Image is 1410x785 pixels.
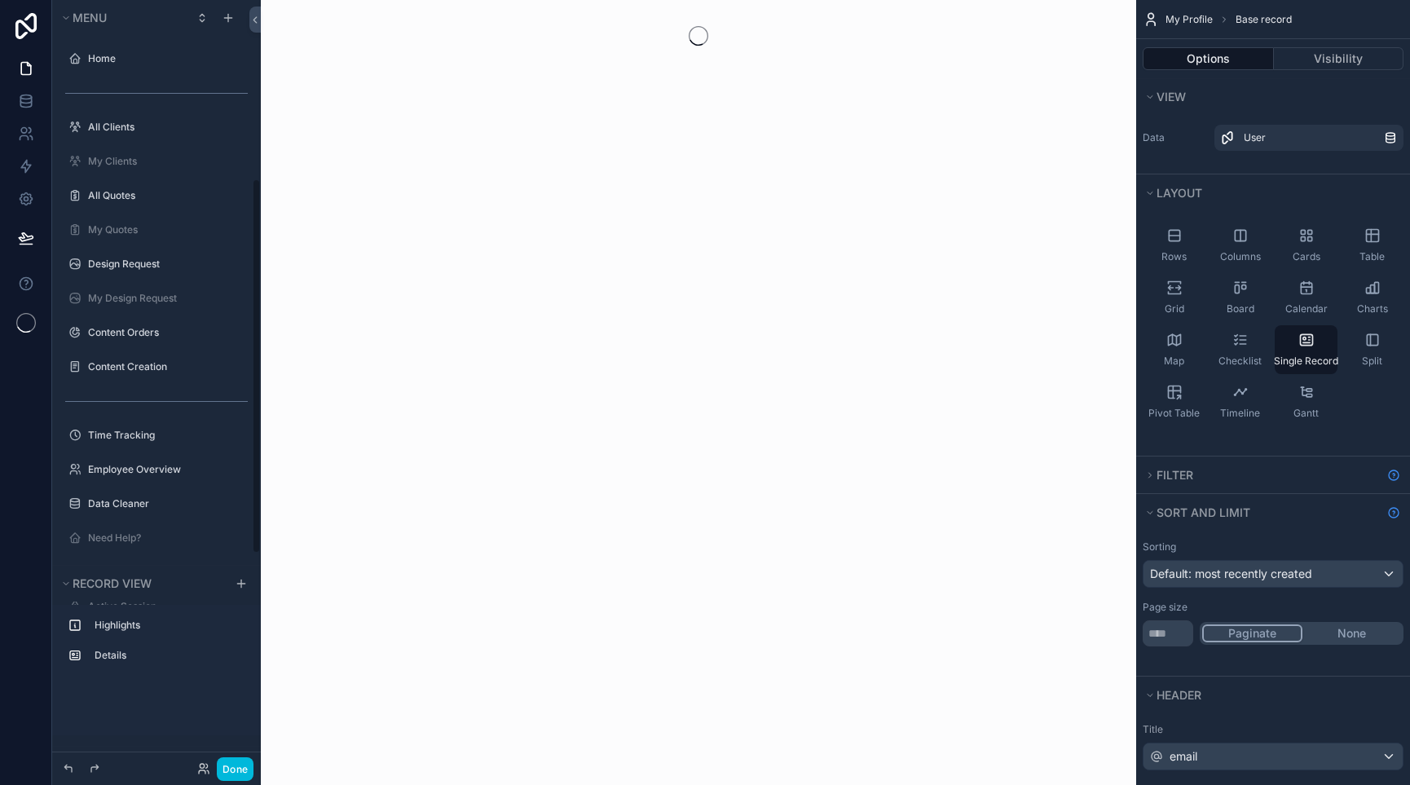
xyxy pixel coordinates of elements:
button: Gantt [1275,377,1337,426]
button: Record view [59,572,225,595]
label: My Quotes [88,223,241,236]
span: Gantt [1293,407,1319,420]
button: Options [1143,47,1274,70]
button: Table [1341,221,1403,270]
label: Need Help? [88,531,241,545]
label: Details [95,649,238,662]
button: Rows [1143,221,1205,270]
button: Grid [1143,273,1205,322]
span: Filter [1157,468,1193,482]
span: Timeline [1220,407,1260,420]
button: Menu [59,7,186,29]
label: All Quotes [88,189,241,202]
span: Single Record [1274,355,1338,368]
button: Cards [1275,221,1337,270]
span: Layout [1157,186,1202,200]
span: User [1244,131,1266,144]
label: Design Request [88,258,241,271]
button: Done [217,757,253,781]
label: My Clients [88,155,241,168]
label: Data Cleaner [88,497,241,510]
button: Single Record [1275,325,1337,374]
button: Paginate [1202,624,1302,642]
span: email [1170,748,1197,765]
span: Base record [1236,13,1292,26]
span: Charts [1357,302,1388,315]
span: My Profile [1165,13,1213,26]
span: Record view [73,576,152,590]
span: Rows [1161,250,1187,263]
button: Default: most recently created [1143,560,1403,588]
span: Checklist [1218,355,1262,368]
button: Board [1209,273,1271,322]
span: Map [1164,355,1184,368]
span: Menu [73,11,107,24]
a: User [1214,125,1403,151]
label: Home [88,52,241,65]
label: Content Creation [88,360,241,373]
label: Data [1143,131,1208,144]
label: Employee Overview [88,463,241,476]
label: All Clients [88,121,241,134]
label: Title [1143,723,1403,736]
button: Sort And Limit [1143,501,1381,524]
button: Filter [1143,464,1381,487]
label: Content Orders [88,326,241,339]
button: Visibility [1274,47,1404,70]
label: Highlights [95,619,238,632]
button: Layout [1143,182,1394,205]
label: Time Tracking [88,429,241,442]
svg: Show help information [1387,469,1400,482]
span: Sort And Limit [1157,505,1250,519]
svg: Show help information [1387,506,1400,519]
button: email [1143,743,1403,770]
span: Default: most recently created [1150,567,1312,580]
div: scrollable content [52,605,261,685]
span: View [1157,90,1186,104]
label: Page size [1143,601,1187,614]
label: My Design Request [88,292,241,305]
button: Timeline [1209,377,1271,426]
span: Split [1362,355,1382,368]
span: Columns [1220,250,1261,263]
span: Header [1157,688,1201,702]
span: Grid [1165,302,1184,315]
button: Pivot Table [1143,377,1205,426]
button: Header [1143,684,1394,707]
button: Charts [1341,273,1403,322]
button: Checklist [1209,325,1271,374]
span: Table [1359,250,1385,263]
button: None [1302,624,1401,642]
button: Map [1143,325,1205,374]
button: Split [1341,325,1403,374]
button: View [1143,86,1394,108]
span: Board [1227,302,1254,315]
span: Pivot Table [1148,407,1200,420]
label: Sorting [1143,540,1176,553]
span: Cards [1293,250,1320,263]
span: Calendar [1285,302,1328,315]
button: Columns [1209,221,1271,270]
button: Calendar [1275,273,1337,322]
